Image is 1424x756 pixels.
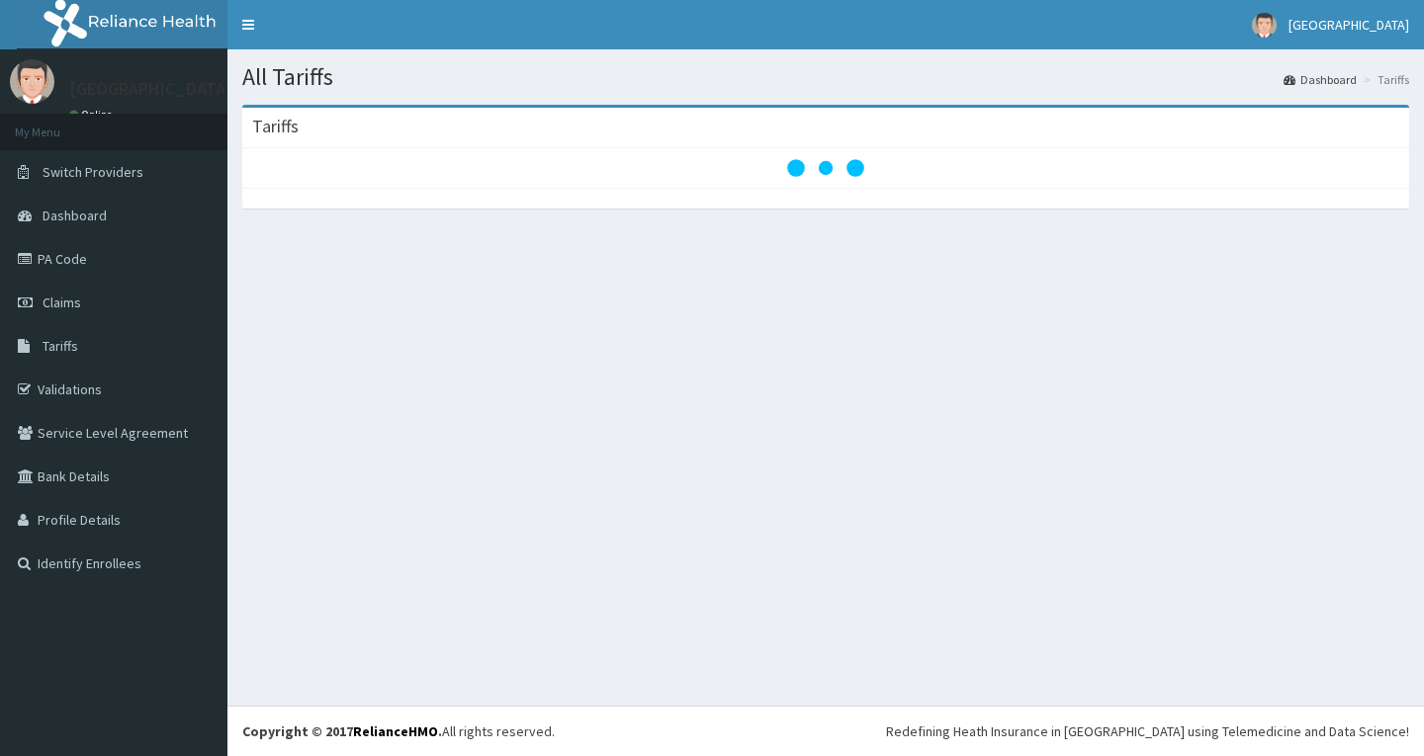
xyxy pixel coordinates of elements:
[43,337,78,355] span: Tariffs
[43,294,81,311] span: Claims
[242,722,442,740] strong: Copyright © 2017 .
[69,80,232,98] p: [GEOGRAPHIC_DATA]
[1252,13,1277,38] img: User Image
[69,108,117,122] a: Online
[353,722,438,740] a: RelianceHMO
[227,706,1424,756] footer: All rights reserved.
[786,128,865,208] svg: audio-loading
[1289,16,1409,34] span: [GEOGRAPHIC_DATA]
[1284,71,1357,88] a: Dashboard
[886,721,1409,741] div: Redefining Heath Insurance in [GEOGRAPHIC_DATA] using Telemedicine and Data Science!
[43,207,107,224] span: Dashboard
[43,163,143,181] span: Switch Providers
[242,64,1409,90] h1: All Tariffs
[252,118,299,135] h3: Tariffs
[10,59,54,104] img: User Image
[1359,71,1409,88] li: Tariffs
